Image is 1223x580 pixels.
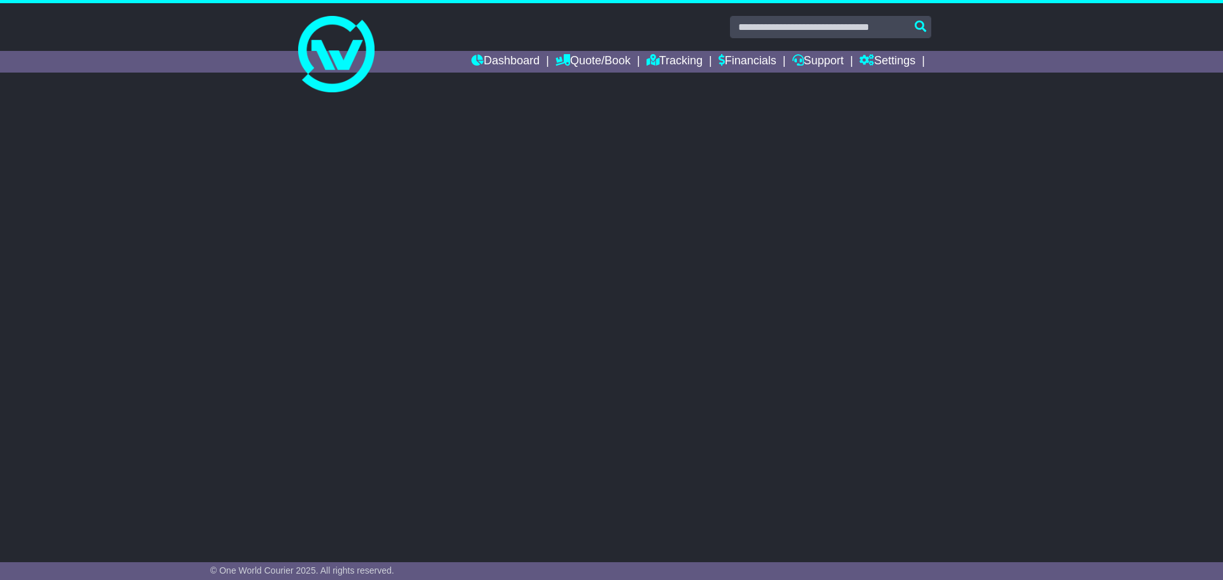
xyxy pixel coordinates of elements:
[859,51,915,73] a: Settings
[719,51,776,73] a: Financials
[792,51,844,73] a: Support
[555,51,631,73] a: Quote/Book
[471,51,540,73] a: Dashboard
[210,565,394,576] span: © One World Courier 2025. All rights reserved.
[647,51,703,73] a: Tracking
